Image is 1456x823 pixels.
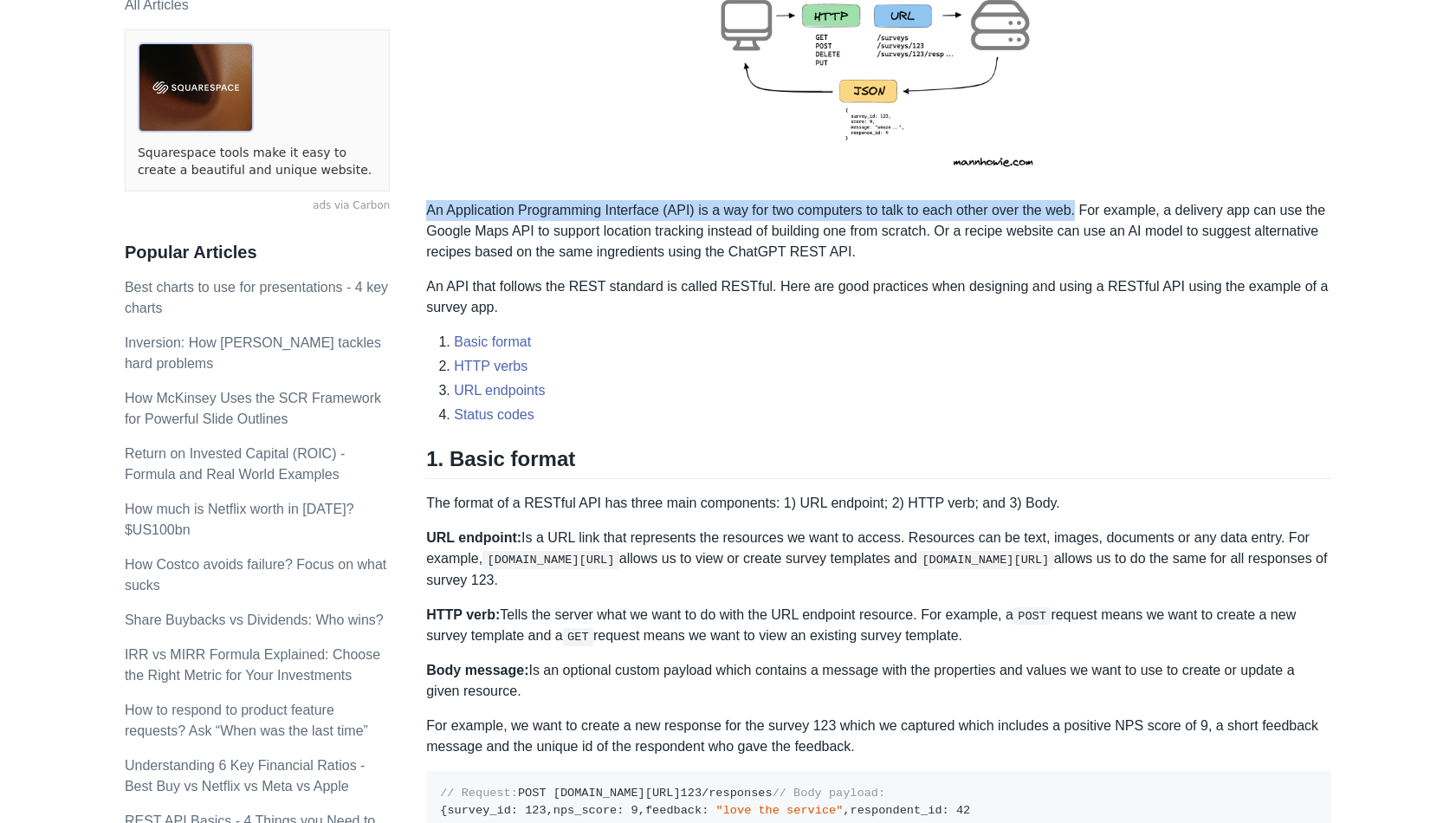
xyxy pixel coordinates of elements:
span: 123 [681,787,702,800]
span: 123 [525,804,546,817]
p: Is a URL link that represents the resources we want to access. Resources can be text, images, doc... [426,528,1331,590]
a: Status codes [454,407,534,422]
p: For example, we want to create a new response for the survey 123 which we captured which includes... [426,716,1331,757]
span: "love the service" [716,804,844,817]
span: // Body payload: [773,787,886,800]
a: How much is Netflix worth in [DATE]? $US100bn [125,502,354,537]
a: How to respond to product feature requests? Ask “When was the last time” [125,703,368,738]
p: Is an optional custom payload which contains a message with the properties and values we want to ... [426,660,1331,702]
span: // Request: [440,787,518,800]
code: [DOMAIN_NAME][URL] [917,551,1054,568]
code: GET [563,628,593,645]
span: : [702,804,709,817]
strong: HTTP verb: [426,607,500,622]
p: Tells the server what we want to do with the URL endpoint resource. For example, a request means ... [426,605,1331,647]
a: Inversion: How [PERSON_NAME] tackles hard problems [125,335,381,371]
a: Basic format [454,334,531,349]
span: : [942,804,949,817]
span: , [547,804,553,817]
a: Squarespace tools make it easy to create a beautiful and unique website. [138,145,377,178]
span: , [638,804,645,817]
span: , [843,804,850,817]
a: Return on Invested Capital (ROIC) - Formula and Real World Examples [125,446,345,482]
h3: Popular Articles [125,242,390,263]
strong: URL endpoint: [426,530,521,545]
img: ads via Carbon [138,42,254,133]
a: Understanding 6 Key Financial Ratios - Best Buy vs Netflix vs Meta vs Apple [125,758,365,794]
span: 42 [956,804,970,817]
span: : [617,804,624,817]
a: URL endpoints [454,383,545,398]
span: : [511,804,518,817]
a: How Costco avoids failure? Focus on what sucks [125,557,386,593]
span: 9 [631,804,638,817]
a: HTTP verbs [454,359,527,373]
a: IRR vs MIRR Formula Explained: Choose the Right Metric for Your Investments [125,647,380,683]
code: POST [1013,607,1052,625]
a: Share Buybacks vs Dividends: Who wins? [125,612,384,627]
span: { [440,804,447,817]
p: An Application Programming Interface (API) is a way for two computers to talk to each other over ... [426,200,1331,262]
code: [DOMAIN_NAME][URL] [482,551,619,568]
a: ads via Carbon [125,198,390,214]
p: An API that follows the REST standard is called RESTful. Here are good practices when designing a... [426,276,1331,318]
a: How McKinsey Uses the SCR Framework for Powerful Slide Outlines [125,391,381,426]
strong: Body message: [426,663,528,677]
p: The format of a RESTful API has three main components: 1) URL endpoint; 2) HTTP verb; and 3) Body. [426,493,1331,514]
h2: 1. Basic format [426,446,1331,479]
a: Best charts to use for presentations - 4 key charts [125,280,388,315]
